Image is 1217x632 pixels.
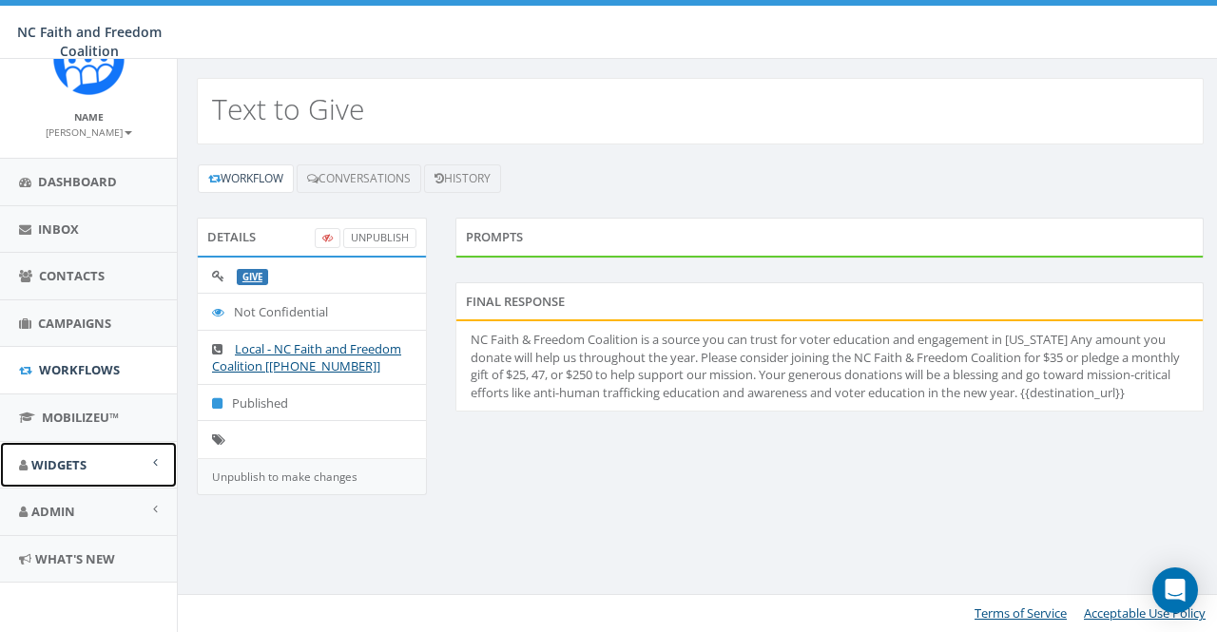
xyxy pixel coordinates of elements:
[456,321,1203,411] li: NC Faith & Freedom Coalition is a source you can trust for voter education and engagement in [US_...
[74,110,104,124] small: Name
[38,173,117,190] span: Dashboard
[1084,604,1206,622] a: Acceptable Use Policy
[53,24,125,95] img: Rally_Corp_Icon.png
[1152,567,1198,613] div: Open Intercom Messenger
[975,604,1067,622] a: Terms of Service
[197,218,427,256] div: Details
[424,164,501,193] a: History
[212,93,364,124] h2: Text to Give
[455,282,1204,320] div: Final Response
[198,293,426,331] li: Not Confidential
[42,409,119,426] span: MobilizeU™
[17,23,162,60] span: NC Faith and Freedom Coalition
[31,503,75,520] span: Admin
[212,340,401,375] a: Local - NC Faith and Freedom Coalition [[PHONE_NUMBER]]
[197,459,427,495] div: Unpublish to make changes
[46,123,132,140] a: [PERSON_NAME]
[242,271,262,283] a: GIVE
[39,267,105,284] span: Contacts
[297,164,421,193] a: Conversations
[39,361,120,378] span: Workflows
[343,228,416,248] a: UnPublish
[38,220,79,238] span: Inbox
[198,164,294,193] a: Workflow
[38,315,111,332] span: Campaigns
[46,125,132,139] small: [PERSON_NAME]
[198,384,426,422] li: Published
[31,456,87,473] span: Widgets
[455,218,1204,256] div: Prompts
[35,550,115,567] span: What's New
